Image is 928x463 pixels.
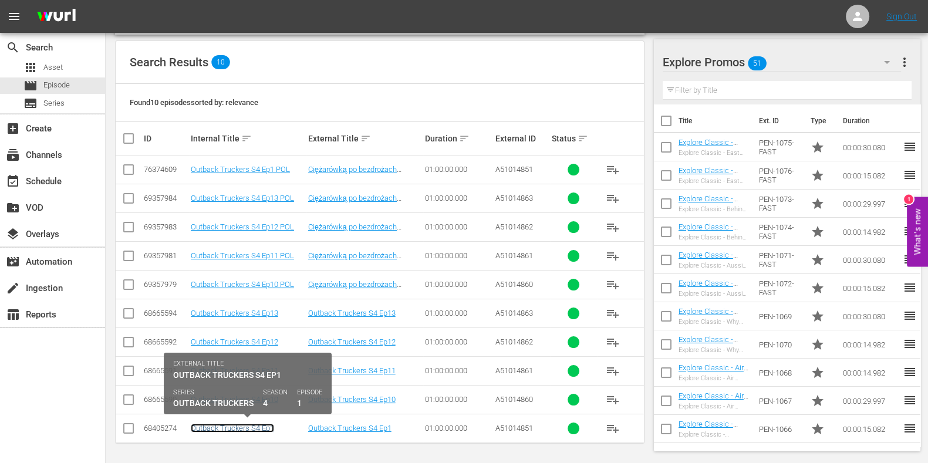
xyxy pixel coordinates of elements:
span: Promo [811,309,825,323]
div: 68665592 [144,337,187,346]
td: PEN-1076-FAST [754,161,806,190]
div: External Title [308,131,422,146]
div: 76374609 [144,165,187,174]
span: Series [43,97,65,109]
a: Explore Classic - Behind Bars: The World's Toughest Prisons S2 15* [679,222,738,258]
span: playlist_add [606,278,620,292]
a: Outback Truckers S4 Ep1 POL [191,165,290,174]
div: 01:00:00.000 [425,280,492,289]
a: Outback Truckers S4 Ep10 [191,395,278,404]
a: Outback Truckers S4 Ep10 POL [191,280,294,289]
div: 1 [904,194,913,204]
span: Channels [6,148,20,162]
td: 00:00:30.080 [838,133,903,161]
td: PEN-1073-FAST [754,190,806,218]
div: 01:00:00.000 [425,251,492,260]
a: Outback Truckers S4 Ep1 [308,424,392,432]
div: 68665590 [144,395,187,404]
div: Explore Classic - Why Planes Vanish: The Mystery of Flight MH370 30* [679,318,750,326]
span: Schedule [6,174,20,188]
td: 00:00:29.997 [838,387,903,415]
span: playlist_add [606,249,620,263]
th: Duration [836,104,906,137]
span: more_vert [897,55,912,69]
span: Promo [811,225,825,239]
span: reorder [903,224,917,238]
a: Ciężarówką po bezdrożach [GEOGRAPHIC_DATA] S4 Ep13 [308,194,408,211]
button: playlist_add [599,242,627,270]
div: Explore Classic - Air Crash Investigation S3 30* [679,403,750,410]
td: PEN-1070 [754,330,806,359]
a: Explore Classic - Behind Bars: The World's Toughest Prisons S2 30* [679,194,738,229]
span: A51014863 [495,309,533,317]
button: more_vert [897,48,912,76]
span: Asset [43,62,63,73]
span: A51014851 [495,424,533,432]
span: Asset [23,60,38,75]
span: playlist_add [606,191,620,205]
span: Overlays [6,227,20,241]
span: playlist_add [606,421,620,435]
td: PEN-1069 [754,302,806,330]
a: Outback Truckers S4 Ep13 [308,309,396,317]
a: Sign Out [886,12,917,21]
span: Promo [811,168,825,183]
span: Promo [811,422,825,436]
a: Explore Classic - Air Crash Investigation S3 30* [679,391,748,418]
div: 69357981 [144,251,187,260]
span: Automation [6,255,20,269]
span: VOD [6,201,20,215]
span: A51014861 [495,251,533,260]
div: 01:00:00.000 [425,309,492,317]
span: reorder [903,280,917,295]
div: Explore Classic - East Harbour Heroes S2 30* [679,149,750,157]
a: Outback Truckers S4 Ep13 [191,309,278,317]
div: Explore Classic - East Harbour Heroes S2 15* [679,177,750,185]
div: 01:00:00.000 [425,366,492,375]
div: Explore Classic - Air Crash Investigation S3 15* [679,374,750,382]
button: Open Feedback Widget [907,197,928,266]
div: Explore Classic - Behind Bars: The World's Toughest Prisons S2 30* [679,205,750,213]
span: Search [6,40,20,55]
span: Promo [811,337,825,352]
td: 00:00:30.080 [838,302,903,330]
span: playlist_add [606,306,620,320]
span: A51014860 [495,395,533,404]
span: reorder [903,309,917,323]
a: Explore Classic - East Harbour Heroes S2 30* [679,138,747,164]
td: PEN-1068 [754,359,806,387]
div: 69357983 [144,222,187,231]
span: Promo [811,394,825,408]
button: playlist_add [599,213,627,241]
div: 69357984 [144,194,187,202]
a: Outback Truckers S4 Ep1 [191,424,274,432]
div: Internal Title [191,131,305,146]
td: 00:00:14.982 [838,330,903,359]
div: ID [144,134,187,143]
button: playlist_add [599,357,627,385]
div: Explore Classic - Extreme Mountain Carpenters S3 15* [679,431,750,438]
span: Search Results [130,55,208,69]
span: 10 [211,55,230,69]
span: A51014863 [495,194,533,202]
span: Ingestion [6,281,20,295]
td: PEN-1074-FAST [754,218,806,246]
span: Found 10 episodes sorted by: relevance [130,98,258,107]
a: Ciężarówką po bezdrożach [GEOGRAPHIC_DATA] S4 Ep1 [308,165,404,183]
button: playlist_add [599,299,627,327]
div: Explore Promos [663,46,901,79]
td: PEN-1072-FAST [754,274,806,302]
button: playlist_add [599,386,627,414]
div: 01:00:00.000 [425,395,492,404]
span: reorder [903,140,917,154]
button: playlist_add [599,328,627,356]
span: reorder [903,168,917,182]
a: Outback Truckers S4 Ep13 POL [191,194,294,202]
a: Outback Truckers S4 Ep11 [191,366,278,375]
div: Duration [425,131,492,146]
a: Ciężarówką po bezdrożach [GEOGRAPHIC_DATA] S4 Ep10 [308,280,408,298]
td: 00:00:15.082 [838,274,903,302]
span: reorder [903,421,917,435]
button: playlist_add [599,271,627,299]
div: Status [552,131,595,146]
